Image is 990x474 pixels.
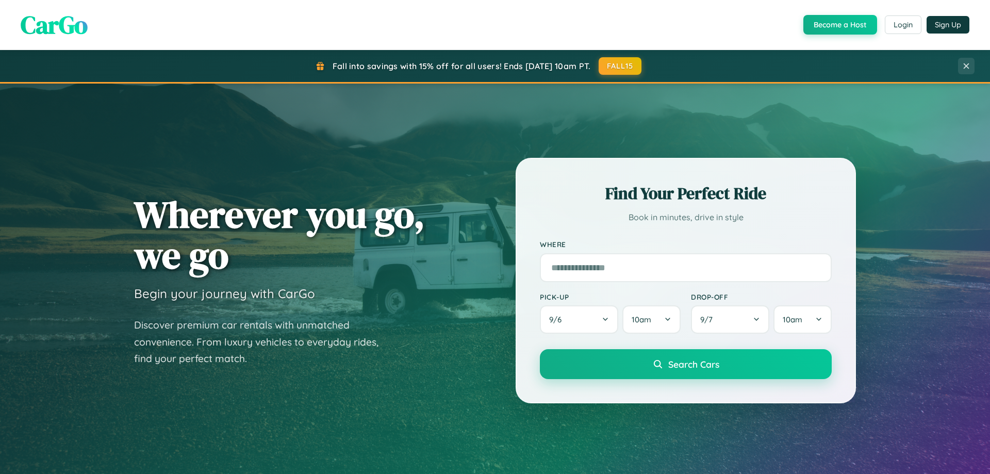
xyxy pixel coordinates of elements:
[540,305,618,334] button: 9/6
[803,15,877,35] button: Become a Host
[540,210,832,225] p: Book in minutes, drive in style
[668,358,719,370] span: Search Cars
[885,15,921,34] button: Login
[540,292,681,301] label: Pick-up
[540,349,832,379] button: Search Cars
[134,194,425,275] h1: Wherever you go, we go
[599,57,642,75] button: FALL15
[540,182,832,205] h2: Find Your Perfect Ride
[691,305,769,334] button: 9/7
[773,305,832,334] button: 10am
[691,292,832,301] label: Drop-off
[783,315,802,324] span: 10am
[540,240,832,249] label: Where
[134,317,392,367] p: Discover premium car rentals with unmatched convenience. From luxury vehicles to everyday rides, ...
[927,16,969,34] button: Sign Up
[134,286,315,301] h3: Begin your journey with CarGo
[549,315,567,324] span: 9 / 6
[622,305,681,334] button: 10am
[333,61,591,71] span: Fall into savings with 15% off for all users! Ends [DATE] 10am PT.
[700,315,718,324] span: 9 / 7
[632,315,651,324] span: 10am
[21,8,88,42] span: CarGo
